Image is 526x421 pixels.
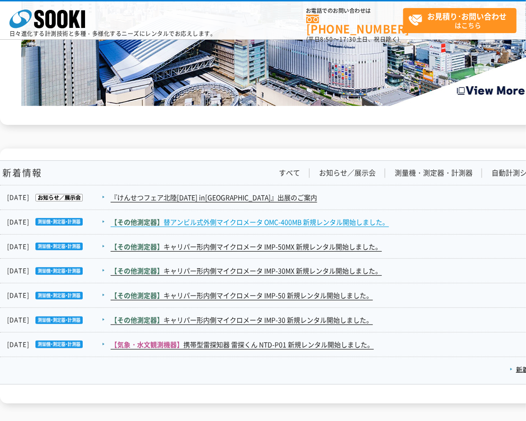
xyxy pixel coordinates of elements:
[7,242,110,252] dt: [DATE]
[320,35,334,44] span: 8:50
[29,194,83,202] img: お知らせ／展示会
[29,316,83,324] img: 測量機・測定器・計測器
[306,35,400,44] span: (平日 ～ 土日、祝日除く)
[111,290,373,300] a: 【その他測定器】キャリパー形内側マイクロメータ IMP-50 新規レンタル開始しました。
[408,9,516,32] span: はこちら
[7,290,110,300] dt: [DATE]
[111,266,382,276] a: 【その他測定器】キャリパー形内側マイクロメータ IMP-30MX 新規レンタル開始しました。
[7,315,110,325] dt: [DATE]
[111,242,164,251] span: 【その他測定器】
[339,35,356,44] span: 17:30
[111,266,164,275] span: 【その他測定器】
[29,267,83,275] img: 測量機・測定器・計測器
[279,168,300,178] a: すべて
[29,243,83,250] img: 測量機・測定器・計測器
[111,315,164,325] span: 【その他測定器】
[111,242,382,252] a: 【その他測定器】キャリパー形内側マイクロメータ IMP-50MX 新規レンタル開始しました。
[7,193,110,202] dt: [DATE]
[306,8,403,14] span: お電話でのお問い合わせは
[7,217,110,227] dt: [DATE]
[9,31,216,36] p: 日々進化する計測技術と多種・多様化するニーズにレンタルでお応えします。
[111,315,373,325] a: 【その他測定器】キャリパー形内側マイクロメータ IMP-30 新規レンタル開始しました。
[7,266,110,276] dt: [DATE]
[111,193,317,202] a: 『けんせつフェア北陸[DATE] in[GEOGRAPHIC_DATA]』出展のご案内
[428,10,507,22] strong: お見積り･お問い合わせ
[111,340,183,349] span: 【気象・水文観測機器】
[29,341,83,348] img: 測量機・測定器・計測器
[29,292,83,299] img: 測量機・測定器・計測器
[29,218,83,226] img: 測量機・測定器・計測器
[403,8,517,33] a: お見積り･お問い合わせはこちら
[319,168,376,178] a: お知らせ／展示会
[111,290,164,300] span: 【その他測定器】
[111,217,164,227] span: 【その他測定器】
[111,340,374,350] a: 【気象・水文観測機器】携帯型雷探知器 雷探くん NTD-P01 新規レンタル開始しました。
[7,340,110,350] dt: [DATE]
[306,15,403,34] a: [PHONE_NUMBER]
[111,217,389,227] a: 【その他測定器】替アンビル式外側マイクロメータ OMC-400MB 新規レンタル開始しました。
[395,168,473,178] a: 測量機・測定器・計測器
